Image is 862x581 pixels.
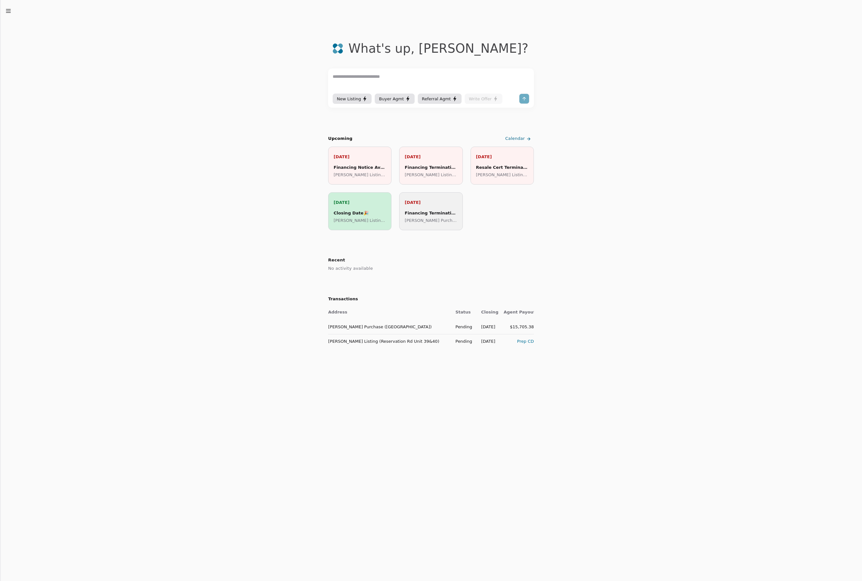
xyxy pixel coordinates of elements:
[399,147,462,185] a: [DATE]Financing Termination Deadline[PERSON_NAME] Listing (Reservation Rd Unit 39&40)
[505,135,525,142] span: Calendar
[328,320,450,334] td: [PERSON_NAME] Purchase ([GEOGRAPHIC_DATA])
[348,41,528,56] div: What's up , [PERSON_NAME] ?
[476,334,498,349] td: [DATE]
[328,334,450,349] td: [PERSON_NAME] Listing (Reservation Rd Unit 39&40)
[328,305,450,320] th: Address
[405,153,457,160] p: [DATE]
[399,192,462,230] a: [DATE]Financing Termination Deadline[PERSON_NAME] Purchase ([GEOGRAPHIC_DATA])
[405,164,457,171] div: Financing Termination Deadline
[504,338,534,345] div: Prep CD
[328,135,353,142] h2: Upcoming
[504,133,534,144] a: Calendar
[333,94,372,104] button: New Listing
[328,147,391,185] a: [DATE]Financing Notice Available[PERSON_NAME] Listing (Reservation Rd Unit 39&40)
[334,153,386,160] p: [DATE]
[471,147,534,185] a: [DATE]Resale Cert Termination Expires[PERSON_NAME] Listing (Reservation Rd Unit 39&40)
[405,171,457,178] p: [PERSON_NAME] Listing (Reservation Rd Unit 39&40)
[337,95,367,102] div: New Listing
[334,199,386,206] p: [DATE]
[450,305,476,320] th: Status
[328,264,534,273] div: No activity available
[334,171,386,178] p: [PERSON_NAME] Listing (Reservation Rd Unit 39&40)
[476,153,528,160] p: [DATE]
[328,256,534,264] h2: Recent
[405,199,457,206] p: [DATE]
[334,210,386,216] div: Closing Date 🎉
[450,334,476,349] td: Pending
[498,305,534,320] th: Agent Payout
[422,95,451,102] span: Referral Agmt
[334,164,386,171] div: Financing Notice Available
[476,164,528,171] div: Resale Cert Termination Expires
[334,217,386,224] p: [PERSON_NAME] Listing (Reservation Rd Unit 39&40)
[332,43,343,54] img: logo
[405,217,457,224] p: [PERSON_NAME] Purchase ([GEOGRAPHIC_DATA])
[328,296,534,303] h2: Transactions
[476,320,498,334] td: [DATE]
[476,305,498,320] th: Closing
[450,320,476,334] td: Pending
[418,94,462,104] button: Referral Agmt
[328,192,391,230] a: [DATE]Closing Date🎉[PERSON_NAME] Listing (Reservation Rd Unit 39&40)
[405,210,457,216] div: Financing Termination Deadline
[375,94,414,104] button: Buyer Agmt
[379,95,404,102] span: Buyer Agmt
[504,323,534,330] div: $15,705.38
[476,171,528,178] p: [PERSON_NAME] Listing (Reservation Rd Unit 39&40)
